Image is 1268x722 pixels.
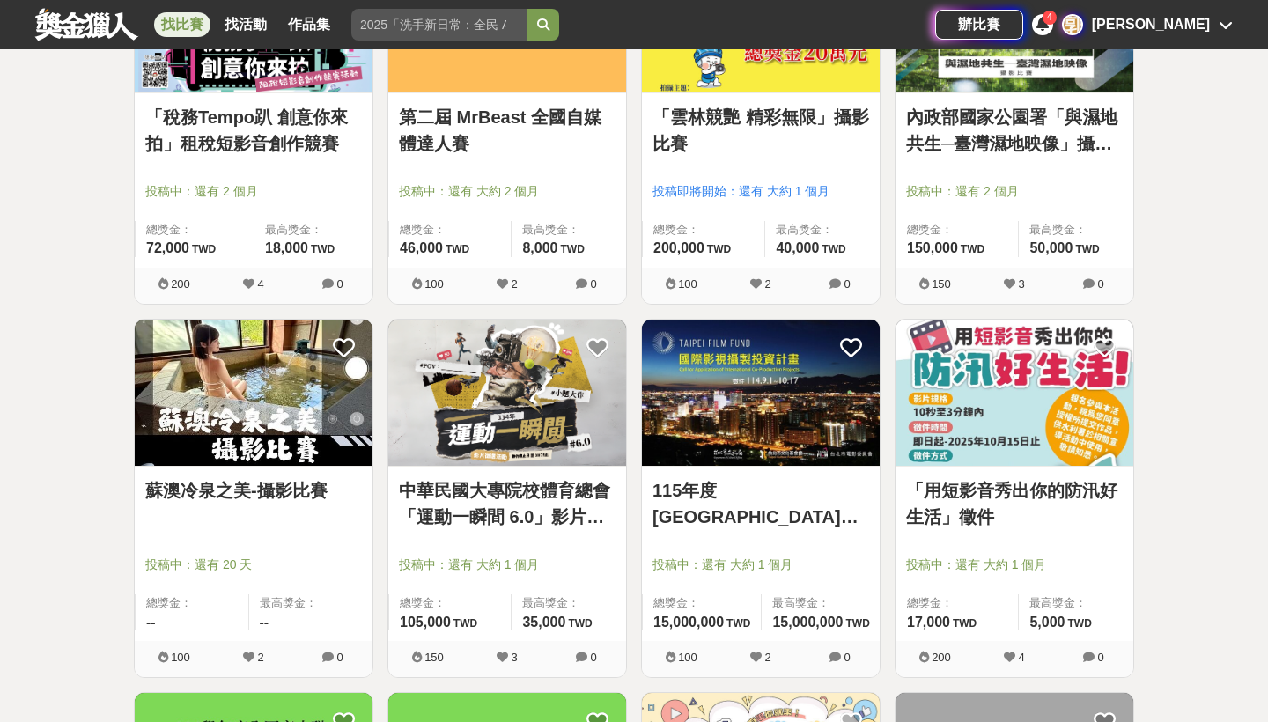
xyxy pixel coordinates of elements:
[653,615,724,630] span: 15,000,000
[281,12,337,37] a: 作品集
[568,617,592,630] span: TWD
[351,9,527,41] input: 2025「洗手新日常：全民 ALL IN」洗手歌全台徵選
[146,594,238,612] span: 總獎金：
[844,651,850,664] span: 0
[146,615,156,630] span: --
[257,277,263,291] span: 4
[424,277,444,291] span: 100
[453,617,477,630] span: TWD
[446,243,469,255] span: TWD
[642,320,880,468] a: Cover Image
[257,651,263,664] span: 2
[1029,594,1123,612] span: 最高獎金：
[399,104,616,157] a: 第二屆 MrBeast 全國自媒體達人賽
[260,615,269,630] span: --
[145,477,362,504] a: 蘇澳冷泉之美-攝影比賽
[653,240,704,255] span: 200,000
[907,240,958,255] span: 150,000
[522,615,565,630] span: 35,000
[135,320,372,468] a: Cover Image
[388,320,626,468] a: Cover Image
[906,556,1123,574] span: 投稿中：還有 大約 1 個月
[217,12,274,37] a: 找活動
[154,12,210,37] a: 找比賽
[907,615,950,630] span: 17,000
[822,243,845,255] span: TWD
[642,320,880,467] img: Cover Image
[522,594,616,612] span: 最高獎金：
[146,240,189,255] span: 72,000
[1062,14,1083,35] div: 郭
[678,651,697,664] span: 100
[652,182,869,201] span: 投稿即將開始：還有 大約 1 個月
[1092,14,1210,35] div: [PERSON_NAME]
[399,556,616,574] span: 投稿中：還有 大約 1 個月
[311,243,335,255] span: TWD
[764,277,770,291] span: 2
[400,594,500,612] span: 總獎金：
[561,243,585,255] span: TWD
[1029,240,1073,255] span: 50,000
[336,277,343,291] span: 0
[145,182,362,201] span: 投稿中：還有 2 個月
[336,651,343,664] span: 0
[399,477,616,530] a: 中華民國大專院校體育總會「運動一瞬間 6.0」影片徵選活動
[1097,651,1103,664] span: 0
[652,556,869,574] span: 投稿中：還有 大約 1 個月
[772,594,869,612] span: 最高獎金：
[953,617,977,630] span: TWD
[932,651,951,664] span: 200
[424,651,444,664] span: 150
[678,277,697,291] span: 100
[961,243,984,255] span: TWD
[265,240,308,255] span: 18,000
[399,182,616,201] span: 投稿中：還有 大約 2 個月
[906,477,1123,530] a: 「用短影音秀出你的防汛好生活」徵件
[388,320,626,467] img: Cover Image
[845,617,869,630] span: TWD
[906,182,1123,201] span: 投稿中：還有 2 個月
[511,277,517,291] span: 2
[1029,221,1123,239] span: 最高獎金：
[400,221,500,239] span: 總獎金：
[400,615,451,630] span: 105,000
[1068,617,1092,630] span: TWD
[896,320,1133,467] img: Cover Image
[1075,243,1099,255] span: TWD
[265,221,362,239] span: 最高獎金：
[906,104,1123,157] a: 內政部國家公園署「與濕地共生─臺灣濕地映像」攝影比賽
[726,617,750,630] span: TWD
[652,104,869,157] a: 「雲林競艷 精彩無限」攝影比賽
[652,477,869,530] a: 115年度[GEOGRAPHIC_DATA]「國際影視攝製投資計畫」
[146,221,243,239] span: 總獎金：
[522,221,616,239] span: 最高獎金：
[145,104,362,157] a: 「稅務Tempo趴 創意你來拍」租稅短影音創作競賽
[653,594,750,612] span: 總獎金：
[135,320,372,467] img: Cover Image
[590,277,596,291] span: 0
[1018,651,1024,664] span: 4
[907,221,1007,239] span: 總獎金：
[590,651,596,664] span: 0
[1018,277,1024,291] span: 3
[1097,277,1103,291] span: 0
[907,594,1007,612] span: 總獎金：
[260,594,363,612] span: 最高獎金：
[776,240,819,255] span: 40,000
[776,221,869,239] span: 最高獎金：
[171,651,190,664] span: 100
[932,277,951,291] span: 150
[400,240,443,255] span: 46,000
[171,277,190,291] span: 200
[707,243,731,255] span: TWD
[772,615,843,630] span: 15,000,000
[1047,12,1052,22] span: 4
[522,240,557,255] span: 8,000
[192,243,216,255] span: TWD
[145,556,362,574] span: 投稿中：還有 20 天
[764,651,770,664] span: 2
[935,10,1023,40] a: 辦比賽
[844,277,850,291] span: 0
[896,320,1133,468] a: Cover Image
